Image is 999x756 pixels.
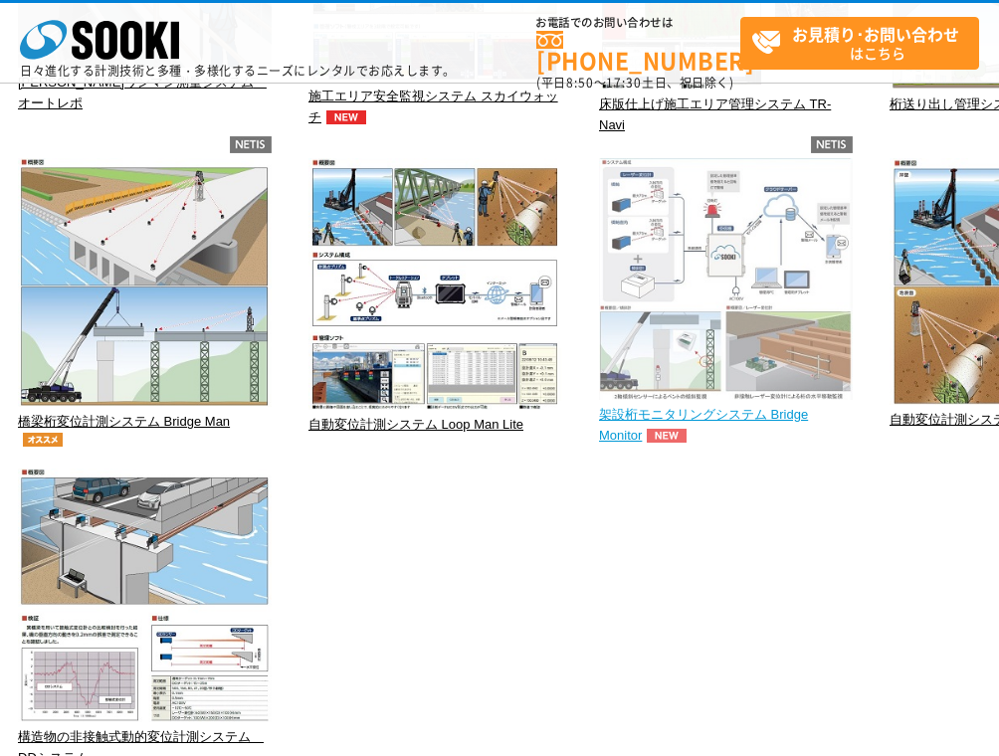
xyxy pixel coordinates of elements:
[606,74,642,92] span: 17:30
[751,18,978,68] span: はこちら
[20,65,456,77] p: 日々進化する計測技術と多種・多様化するニーズにレンタルでお応えします。
[308,417,523,432] span: 自動変位計測システム Loop Man Lite
[566,74,594,92] span: 8:50
[740,17,979,70] a: お見積り･お問い合わせはこちら
[326,110,366,124] img: NEW
[18,54,272,110] a: [PERSON_NAME]ワンマン測量システム オートレポ
[18,158,272,412] img: 橋梁桁変位計測システム Bridge Man
[647,429,687,443] img: NEW
[18,469,272,727] img: 構造物の非接触式動的変位計測システム DDシステム
[308,68,562,124] a: 施工エリア安全監視システム スカイウォッチNEW
[230,136,272,153] img: netis
[18,75,267,110] span: [PERSON_NAME]ワンマン測量システム オートレポ
[18,393,272,446] a: 橋梁桁変位計測システム Bridge Manオススメ
[599,158,853,405] img: 架設桁モニタリングシステム Bridge Monitor
[308,89,558,124] span: 施工エリア安全監視システム スカイウォッチ
[599,386,853,443] a: 架設桁モニタリングシステム Bridge MonitorNEW
[23,433,63,447] img: オススメ
[536,74,733,92] span: (平日 ～ 土日、祝日除く)
[792,22,959,46] strong: お見積り･お問い合わせ
[308,158,562,415] img: 自動変位計測システム Loop Man Lite
[599,76,853,132] a: 床版仕上げ施工エリア管理システム TR-Navi
[811,136,853,153] img: netis
[18,414,230,446] span: 橋梁桁変位計測システム Bridge Man
[599,96,831,132] span: 床版仕上げ施工エリア管理システム TR-Navi
[536,31,740,72] a: [PHONE_NUMBER]
[599,407,808,443] span: 架設桁モニタリングシステム Bridge Monitor
[536,17,740,29] span: お電話でのお問い合わせは
[308,396,562,432] a: 自動変位計測システム Loop Man Lite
